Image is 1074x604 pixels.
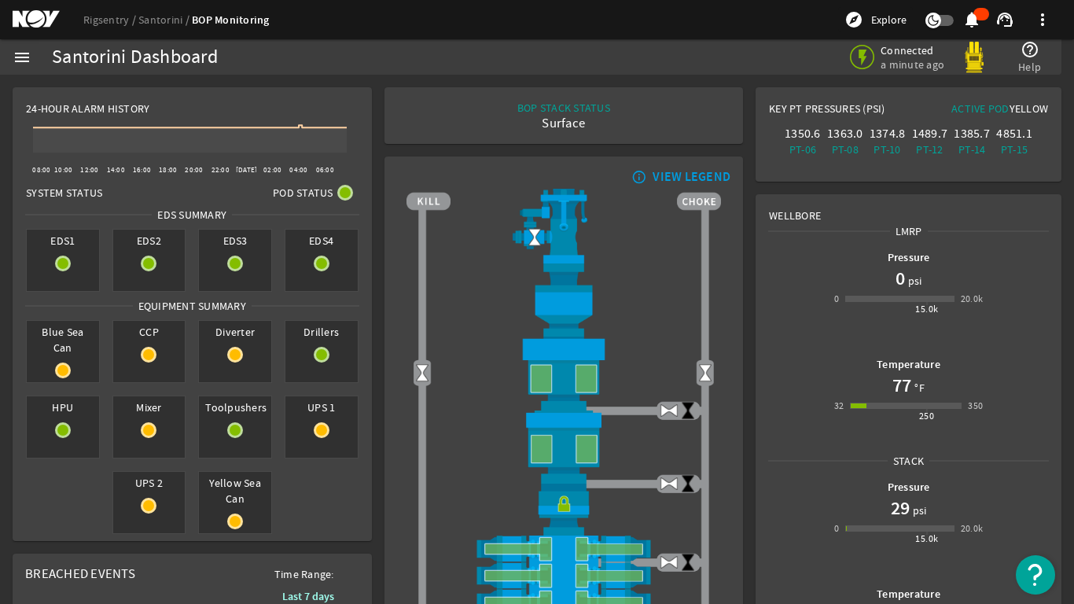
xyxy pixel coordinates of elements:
text: 08:00 [32,165,50,175]
h1: 77 [892,373,911,398]
span: Help [1018,59,1041,75]
div: 1385.7 [954,126,990,142]
b: Temperature [877,357,940,372]
h1: 29 [891,495,910,521]
button: Explore [838,7,913,32]
div: Surface [517,116,610,131]
mat-icon: info_outline [628,171,647,183]
img: ValveClose.png [679,553,697,572]
img: Valve2Open.png [525,228,544,247]
span: Time Range: [262,566,347,582]
div: PT-14 [954,142,990,157]
img: RiserConnectorLock.png [406,484,721,536]
div: 250 [919,408,934,424]
span: EDS1 [27,230,99,252]
text: 22:00 [211,165,230,175]
div: 0 [834,291,839,307]
span: Yellow Sea Can [199,472,271,510]
text: 10:00 [54,165,72,175]
a: BOP Monitoring [192,13,270,28]
span: Pod Status [273,185,333,201]
img: Yellowpod.svg [958,42,990,73]
text: 16:00 [133,165,151,175]
div: 1350.6 [785,126,821,142]
span: Connected [881,43,947,57]
text: 14:00 [107,165,125,175]
div: Key PT Pressures (PSI) [769,101,909,123]
img: Valve2Open.png [696,364,715,383]
img: ValveClose.png [679,401,697,420]
div: PT-08 [827,142,863,157]
div: 1374.8 [870,126,906,142]
text: [DATE] [236,165,258,175]
text: 18:00 [159,165,177,175]
span: EDS3 [199,230,271,252]
img: ValveOpen.png [660,401,679,420]
img: Valve2Open.png [413,364,432,383]
div: 1363.0 [827,126,863,142]
div: 15.0k [915,301,938,317]
img: ValveOpen.png [660,553,679,572]
img: UpperAnnularOpen.png [406,337,721,411]
mat-icon: help_outline [1021,40,1039,59]
img: FlexJoint.png [406,263,721,337]
span: Stack [888,453,929,469]
button: Open Resource Center [1016,555,1055,595]
span: Drillers [285,321,358,343]
span: Mixer [113,396,186,418]
text: 12:00 [80,165,98,175]
div: 4851.1 [996,126,1032,142]
div: 350 [968,398,983,414]
span: Blue Sea Can [27,321,99,359]
span: CCP [113,321,186,343]
a: Santorini [138,13,192,27]
span: Diverter [199,321,271,343]
mat-icon: menu [13,48,31,67]
div: 20.0k [961,291,984,307]
text: 20:00 [185,165,203,175]
mat-icon: explore [844,10,863,29]
mat-icon: notifications [962,10,981,29]
span: Active Pod [951,101,1010,116]
img: RiserAdapter.png [406,189,721,263]
span: psi [905,273,922,289]
span: LMRP [890,223,928,239]
div: 0 [834,521,839,536]
text: 04:00 [289,165,307,175]
div: 20.0k [961,521,984,536]
text: 02:00 [263,165,281,175]
img: ShearRamOpen.png [406,562,721,589]
div: 15.0k [915,531,938,547]
span: System Status [26,185,102,201]
span: Explore [871,12,907,28]
span: °F [911,380,925,396]
span: Breached Events [25,565,135,582]
span: EDS2 [113,230,186,252]
img: LowerAnnularOpen.png [406,411,721,483]
div: PT-10 [870,142,906,157]
b: Pressure [888,480,930,495]
img: ValveClose.png [679,474,697,493]
div: PT-06 [785,142,821,157]
span: a minute ago [881,57,947,72]
span: Equipment Summary [133,298,252,314]
b: Temperature [877,587,940,602]
div: Wellbore [756,195,1061,223]
div: 32 [834,398,844,414]
div: Santorini Dashboard [52,50,218,65]
div: BOP STACK STATUS [517,100,610,116]
img: ShearRamOpen.png [406,536,721,562]
button: more_vert [1024,1,1061,39]
div: VIEW LEGEND [653,169,730,185]
text: 06:00 [316,165,334,175]
div: PT-12 [912,142,948,157]
a: Rigsentry [83,13,138,27]
mat-icon: support_agent [995,10,1014,29]
span: UPS 2 [113,472,186,494]
span: UPS 1 [285,396,358,418]
h1: 0 [896,266,905,291]
span: psi [910,503,927,518]
span: Yellow [1010,101,1049,116]
span: Toolpushers [199,396,271,418]
img: ValveOpen.png [660,474,679,493]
